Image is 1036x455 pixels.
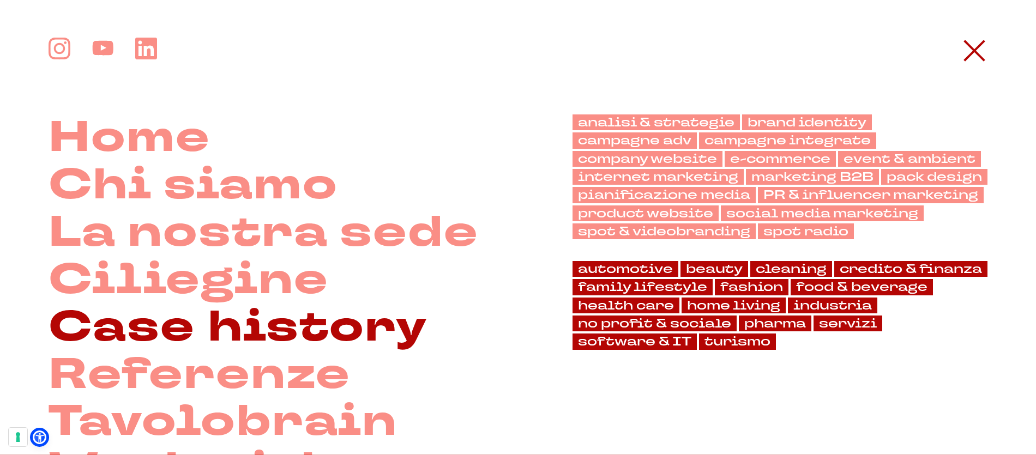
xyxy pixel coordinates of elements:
[49,114,210,162] a: Home
[49,304,427,351] a: Case history
[49,209,479,257] a: La nostra sede
[758,187,984,203] a: PR & influencer marketing
[699,333,776,349] a: turismo
[573,298,679,313] a: health care
[49,162,338,209] a: Chi siamo
[573,187,756,203] a: pianificazione media
[573,279,713,295] a: family lifestyle
[834,261,987,277] a: credito & finanza
[721,205,924,221] a: social media marketing
[573,151,722,167] a: company website
[573,261,678,277] a: automotive
[750,261,832,277] a: cleaning
[33,430,46,444] a: Open Accessibility Menu
[49,398,397,446] a: Tavolobrain
[725,151,836,167] a: e-commerce
[573,223,756,239] a: spot & videobranding
[9,428,27,446] button: Le tue preferenze relative al consenso per le tecnologie di tracciamento
[746,169,879,185] a: marketing B2B
[739,316,811,331] a: pharma
[814,316,882,331] a: servizi
[791,279,933,295] a: food & beverage
[573,114,740,130] a: analisi & strategie
[573,205,719,221] a: product website
[881,169,987,185] a: pack design
[715,279,788,295] a: fashion
[49,351,351,399] a: Referenze
[742,114,872,130] a: brand identity
[573,316,737,331] a: no profit & sociale
[573,333,697,349] a: software & IT
[699,132,876,148] a: campagne integrate
[758,223,854,239] a: spot radio
[838,151,981,167] a: event & ambient
[49,257,329,304] a: Ciliegine
[573,132,697,148] a: campagne adv
[680,261,748,277] a: beauty
[573,169,744,185] a: internet marketing
[682,298,786,313] a: home living
[788,298,877,313] a: industria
